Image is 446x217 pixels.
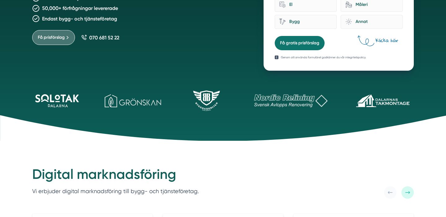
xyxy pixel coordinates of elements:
[32,166,199,187] h2: Digital marknadsföring
[32,187,199,196] p: Vi erbjuder digital marknadsföring till bygg- och tjänsteföretag.
[275,36,325,50] button: Få gratis prisförslag
[89,35,119,41] span: 070 681 52 22
[81,35,119,41] a: 070 681 52 22
[42,4,118,12] p: 50,000+ förfrågningar levererade
[42,15,117,23] p: Endast bygg- och tjänsteföretag
[38,34,65,41] span: Få prisförslag
[281,55,366,60] p: Genom att använda formuläret godkänner du vår integritetspolicy.
[32,30,75,45] a: Få prisförslag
